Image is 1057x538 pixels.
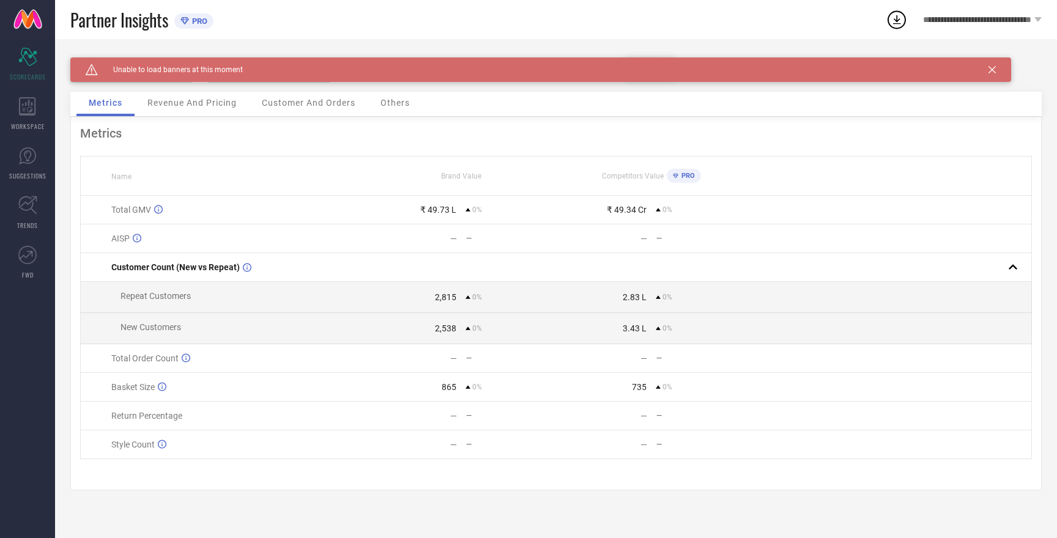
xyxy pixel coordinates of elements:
div: — [640,353,647,363]
span: TRENDS [17,221,38,230]
span: PRO [678,172,695,180]
span: 0% [662,324,672,333]
div: — [450,234,457,243]
span: AISP [111,234,130,243]
span: Partner Insights [70,7,168,32]
div: — [656,354,746,363]
div: 2,815 [435,292,456,302]
span: WORKSPACE [11,122,45,131]
span: Others [380,98,410,108]
div: — [640,411,647,421]
span: FWD [22,270,34,279]
span: Total GMV [111,205,151,215]
div: Open download list [886,9,908,31]
span: Competitors Value [602,172,664,180]
div: ₹ 49.34 Cr [607,205,647,215]
span: 0% [472,293,482,301]
div: — [640,234,647,243]
span: 0% [662,293,672,301]
div: — [466,440,555,449]
div: 865 [442,382,456,392]
span: 0% [472,383,482,391]
span: Customer Count (New vs Repeat) [111,262,240,272]
div: — [656,411,746,420]
div: 2.83 L [623,292,647,302]
div: 735 [632,382,647,392]
span: Revenue And Pricing [147,98,237,108]
span: PRO [189,17,207,26]
span: Name [111,172,132,181]
span: Metrics [89,98,122,108]
span: Unable to load banners at this moment [98,65,243,74]
div: — [466,411,555,420]
div: — [466,354,555,363]
span: Style Count [111,440,155,449]
div: — [466,234,555,243]
div: Metrics [80,126,1032,141]
span: SUGGESTIONS [9,171,46,180]
div: — [640,440,647,449]
span: 0% [472,324,482,333]
div: — [656,234,746,243]
div: 3.43 L [623,323,647,333]
div: ₹ 49.73 L [420,205,456,215]
span: Customer And Orders [262,98,355,108]
span: Brand Value [441,172,481,180]
div: — [450,353,457,363]
span: 0% [662,383,672,391]
span: Basket Size [111,382,155,392]
div: 2,538 [435,323,456,333]
div: — [656,440,746,449]
div: — [450,440,457,449]
span: SCORECARDS [10,72,46,81]
span: 0% [472,205,482,214]
span: New Customers [121,322,181,332]
div: — [450,411,457,421]
span: Return Percentage [111,411,182,421]
span: Total Order Count [111,353,179,363]
div: Brand [70,57,193,66]
span: Repeat Customers [121,291,191,301]
span: 0% [662,205,672,214]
